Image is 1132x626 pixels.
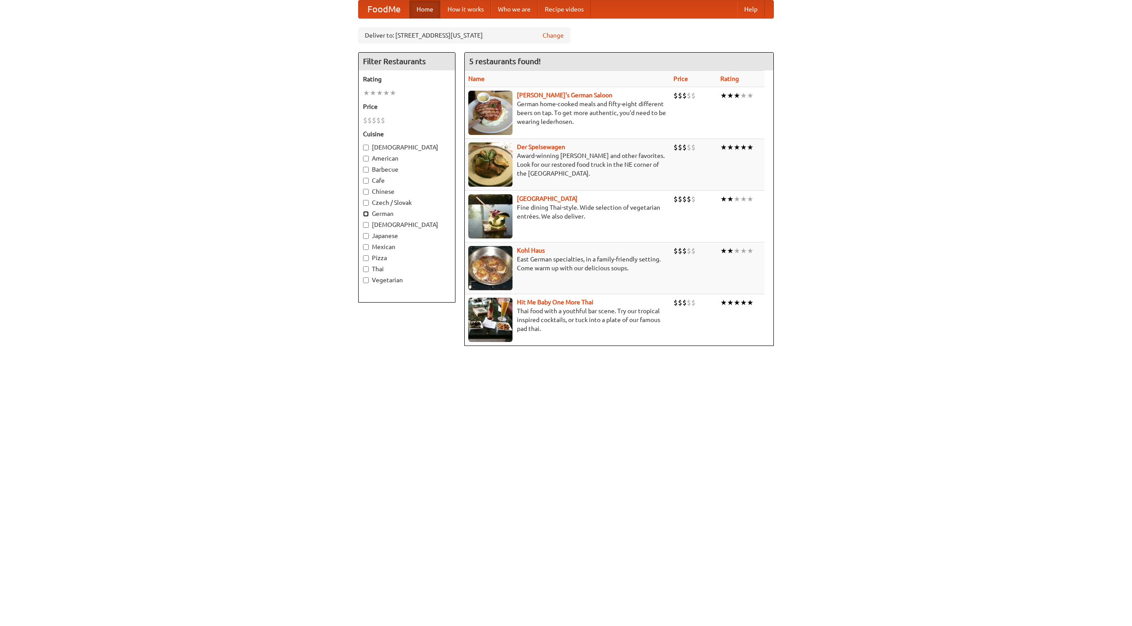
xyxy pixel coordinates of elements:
a: [GEOGRAPHIC_DATA] [517,195,577,202]
li: $ [691,298,696,307]
li: ★ [720,246,727,256]
li: $ [687,298,691,307]
h4: Filter Restaurants [359,53,455,70]
li: $ [682,91,687,100]
input: American [363,156,369,161]
label: German [363,209,451,218]
a: Who we are [491,0,538,18]
li: ★ [734,142,740,152]
li: $ [691,246,696,256]
li: $ [673,246,678,256]
label: Thai [363,265,451,273]
li: ★ [720,142,727,152]
li: ★ [720,194,727,204]
li: ★ [727,91,734,100]
label: [DEMOGRAPHIC_DATA] [363,220,451,229]
label: Czech / Slovak [363,198,451,207]
li: $ [372,115,376,125]
input: [DEMOGRAPHIC_DATA] [363,222,369,228]
p: Fine dining Thai-style. Wide selection of vegetarian entrées. We also deliver. [468,203,666,221]
label: Chinese [363,187,451,196]
p: Award-winning [PERSON_NAME] and other favorites. Look for our restored food truck in the NE corne... [468,151,666,178]
input: Japanese [363,233,369,239]
li: ★ [740,142,747,152]
li: ★ [727,246,734,256]
li: $ [673,194,678,204]
ng-pluralize: 5 restaurants found! [469,57,541,65]
p: East German specialties, in a family-friendly setting. Come warm up with our delicious soups. [468,255,666,273]
input: Cafe [363,178,369,184]
li: $ [673,298,678,307]
input: Pizza [363,255,369,261]
li: $ [678,142,682,152]
li: ★ [363,88,370,98]
li: ★ [370,88,376,98]
a: Recipe videos [538,0,591,18]
li: ★ [747,298,753,307]
a: How it works [440,0,491,18]
input: Barbecue [363,167,369,173]
h5: Price [363,102,451,111]
a: [PERSON_NAME]'s German Saloon [517,92,612,99]
li: $ [682,142,687,152]
a: Kohl Haus [517,247,545,254]
li: $ [678,246,682,256]
li: ★ [720,91,727,100]
a: Help [737,0,765,18]
img: esthers.jpg [468,91,512,135]
li: ★ [376,88,383,98]
li: $ [682,246,687,256]
a: Der Speisewagen [517,143,565,150]
label: Japanese [363,231,451,240]
input: Chinese [363,189,369,195]
li: $ [691,194,696,204]
li: $ [678,91,682,100]
input: Czech / Slovak [363,200,369,206]
li: $ [673,91,678,100]
input: Thai [363,266,369,272]
label: American [363,154,451,163]
li: $ [687,91,691,100]
li: $ [678,194,682,204]
li: $ [363,115,367,125]
li: ★ [747,246,753,256]
li: ★ [390,88,396,98]
li: $ [687,194,691,204]
label: Cafe [363,176,451,185]
label: Barbecue [363,165,451,174]
li: ★ [727,142,734,152]
li: $ [381,115,385,125]
b: Hit Me Baby One More Thai [517,299,593,306]
p: Thai food with a youthful bar scene. Try our tropical inspired cocktails, or tuck into a plate of... [468,307,666,333]
li: ★ [740,194,747,204]
a: Change [543,31,564,40]
li: $ [682,194,687,204]
li: ★ [734,246,740,256]
li: $ [367,115,372,125]
li: $ [376,115,381,125]
h5: Cuisine [363,130,451,138]
p: German home-cooked meals and fifty-eight different beers on tap. To get more authentic, you'd nee... [468,100,666,126]
li: $ [687,142,691,152]
li: $ [691,142,696,152]
input: [DEMOGRAPHIC_DATA] [363,145,369,150]
li: ★ [734,194,740,204]
input: Vegetarian [363,277,369,283]
div: Deliver to: [STREET_ADDRESS][US_STATE] [358,27,570,43]
li: ★ [747,142,753,152]
li: $ [673,142,678,152]
label: Pizza [363,253,451,262]
li: $ [682,298,687,307]
li: ★ [747,194,753,204]
li: ★ [727,298,734,307]
li: ★ [734,298,740,307]
img: satay.jpg [468,194,512,238]
input: German [363,211,369,217]
li: $ [691,91,696,100]
label: Vegetarian [363,276,451,284]
label: [DEMOGRAPHIC_DATA] [363,143,451,152]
